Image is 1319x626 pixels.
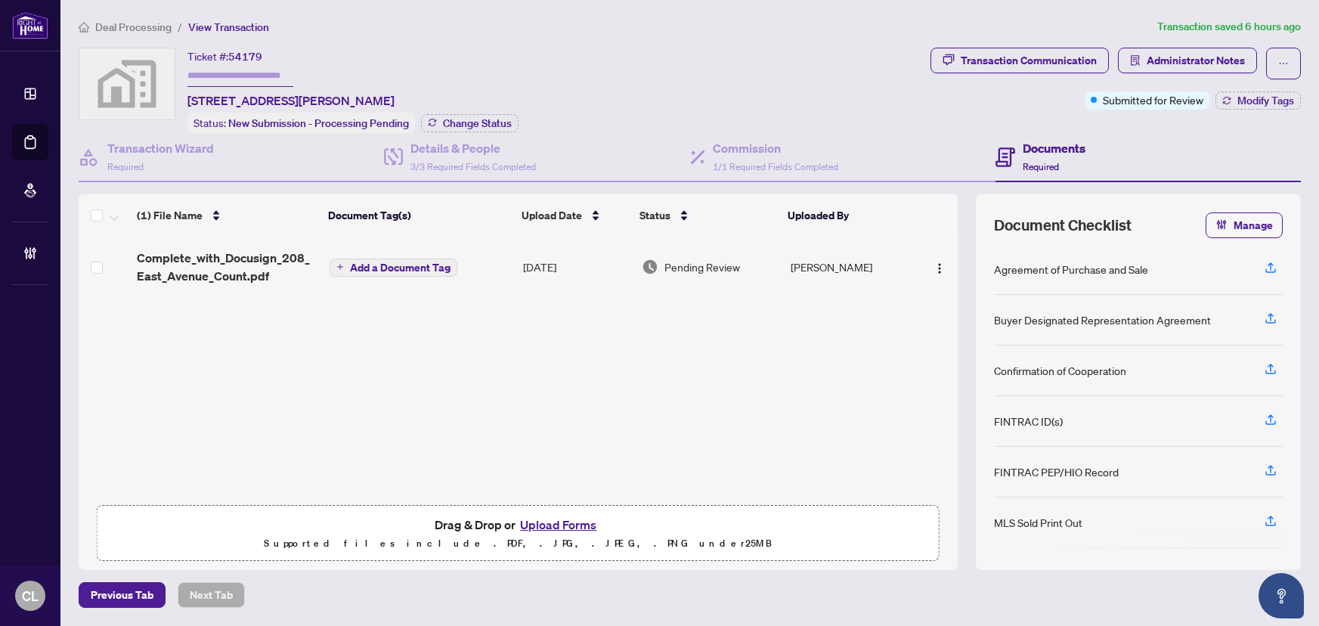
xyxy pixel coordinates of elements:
[994,362,1126,379] div: Confirmation of Cooperation
[1118,48,1257,73] button: Administrator Notes
[994,311,1211,328] div: Buyer Designated Representation Agreement
[79,582,166,608] button: Previous Tab
[1259,573,1304,618] button: Open asap
[228,50,262,64] span: 54179
[1103,91,1203,108] span: Submitted for Review
[1206,212,1283,238] button: Manage
[79,48,175,119] img: svg%3e
[98,506,939,562] span: Drag & Drop orUpload FormsSupported files include .PDF, .JPG, .JPEG, .PNG under25MB
[516,515,601,535] button: Upload Forms
[994,261,1148,277] div: Agreement of Purchase and Sale
[228,116,409,130] span: New Submission - Processing Pending
[713,161,838,172] span: 1/1 Required Fields Completed
[435,515,601,535] span: Drag & Drop or
[107,535,930,553] p: Supported files include .PDF, .JPG, .JPEG, .PNG under 25 MB
[994,463,1119,480] div: FINTRAC PEP/HIO Record
[1023,139,1085,157] h4: Documents
[22,585,39,606] span: CL
[517,237,636,297] td: [DATE]
[633,194,782,237] th: Status
[785,237,915,297] td: [PERSON_NAME]
[994,514,1082,531] div: MLS Sold Print Out
[421,114,519,132] button: Change Status
[927,255,952,279] button: Logo
[443,118,512,129] span: Change Status
[330,259,457,277] button: Add a Document Tag
[516,194,633,237] th: Upload Date
[1234,213,1273,237] span: Manage
[178,582,245,608] button: Next Tab
[12,11,48,39] img: logo
[95,20,172,34] span: Deal Processing
[336,263,344,271] span: plus
[994,413,1063,429] div: FINTRAC ID(s)
[350,262,451,273] span: Add a Document Tag
[187,91,395,110] span: [STREET_ADDRESS][PERSON_NAME]
[1023,161,1059,172] span: Required
[642,259,658,275] img: Document Status
[639,207,670,224] span: Status
[930,48,1109,73] button: Transaction Communication
[961,48,1097,73] div: Transaction Communication
[522,207,582,224] span: Upload Date
[131,194,322,237] th: (1) File Name
[934,262,946,274] img: Logo
[107,139,214,157] h4: Transaction Wizard
[1278,58,1289,69] span: ellipsis
[1130,55,1141,66] span: solution
[664,259,740,275] span: Pending Review
[782,194,912,237] th: Uploaded By
[410,139,536,157] h4: Details & People
[188,20,269,34] span: View Transaction
[91,583,153,607] span: Previous Tab
[137,249,317,285] span: Complete_with_Docusign_208_East_Avenue_Count.pdf
[1237,95,1294,106] span: Modify Tags
[410,161,536,172] span: 3/3 Required Fields Completed
[1215,91,1301,110] button: Modify Tags
[322,194,515,237] th: Document Tag(s)
[79,22,89,33] span: home
[1147,48,1245,73] span: Administrator Notes
[107,161,144,172] span: Required
[994,215,1132,236] span: Document Checklist
[187,48,262,65] div: Ticket #:
[713,139,838,157] h4: Commission
[178,18,182,36] li: /
[1157,18,1301,36] article: Transaction saved 6 hours ago
[187,113,415,133] div: Status:
[330,257,457,277] button: Add a Document Tag
[137,207,203,224] span: (1) File Name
